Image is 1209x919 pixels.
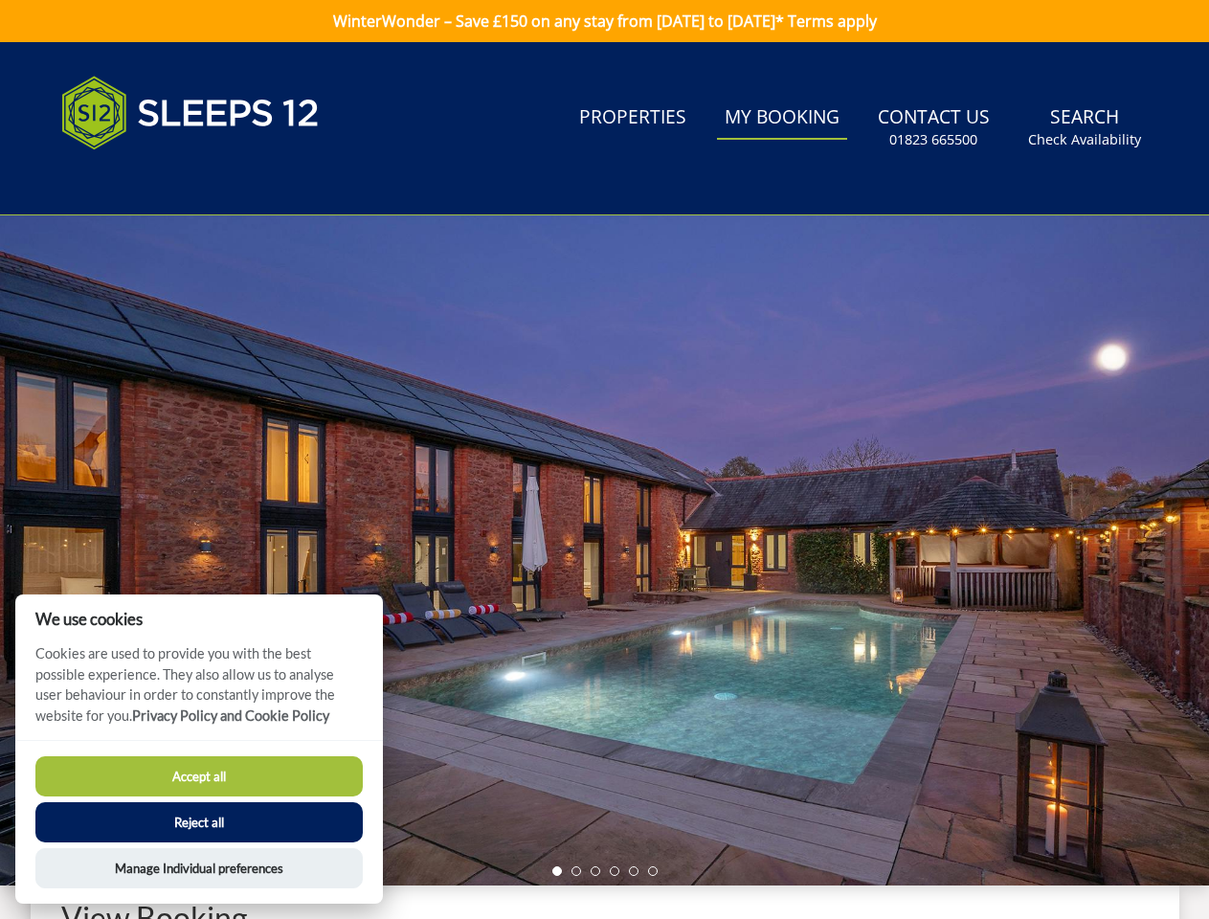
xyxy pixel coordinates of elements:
p: Cookies are used to provide you with the best possible experience. They also allow us to analyse ... [15,643,383,740]
h2: We use cookies [15,610,383,628]
iframe: Customer reviews powered by Trustpilot [52,172,253,189]
small: Check Availability [1028,130,1141,149]
img: Sleeps 12 [61,65,320,161]
a: My Booking [717,97,847,140]
button: Accept all [35,756,363,796]
button: Manage Individual preferences [35,848,363,888]
button: Reject all [35,802,363,842]
a: SearchCheck Availability [1020,97,1149,159]
a: Contact Us01823 665500 [870,97,997,159]
a: Privacy Policy and Cookie Policy [132,707,329,724]
small: 01823 665500 [889,130,977,149]
a: Properties [571,97,694,140]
